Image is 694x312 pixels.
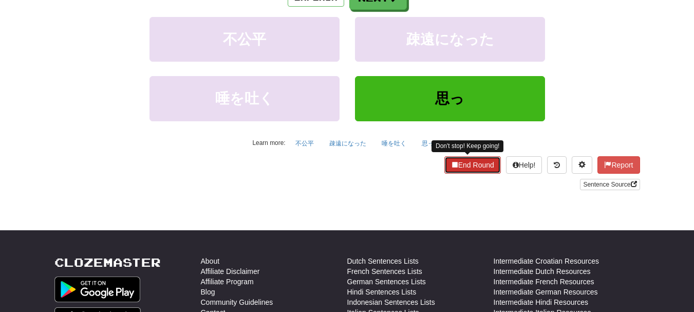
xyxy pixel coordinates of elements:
[223,31,266,47] span: 不公平
[290,136,320,151] button: 不公平
[324,136,372,151] button: 疎遠になった
[494,256,599,266] a: Intermediate Croatian Resources
[494,297,588,307] a: Intermediate Hindi Resources
[355,76,545,121] button: 思っ
[376,136,412,151] button: 唾を吐く
[201,256,220,266] a: About
[201,277,254,287] a: Affiliate Program
[547,156,567,174] button: Round history (alt+y)
[597,156,640,174] button: Report
[494,277,594,287] a: Intermediate French Resources
[347,256,419,266] a: Dutch Sentences Lists
[201,297,273,307] a: Community Guidelines
[252,139,285,146] small: Learn more:
[494,287,598,297] a: Intermediate German Resources
[347,287,417,297] a: Hindi Sentences Lists
[149,76,340,121] button: 唾を吐く
[494,266,591,277] a: Intermediate Dutch Resources
[347,297,435,307] a: Indonesian Sentences Lists
[215,90,274,106] span: 唾を吐く
[444,156,501,174] button: End Round
[201,266,260,277] a: Affiliate Disclaimer
[580,179,640,190] a: Sentence Source
[54,277,141,302] img: Get it on Google Play
[406,31,494,47] span: 疎遠になった
[347,277,426,287] a: German Sentences Lists
[347,266,422,277] a: French Sentences Lists
[416,136,440,151] button: 思っ
[149,17,340,62] button: 不公平
[201,287,215,297] a: Blog
[435,90,464,106] span: 思っ
[432,140,503,152] div: Don't stop! Keep going!
[355,17,545,62] button: 疎遠になった
[506,156,542,174] button: Help!
[54,256,161,269] a: Clozemaster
